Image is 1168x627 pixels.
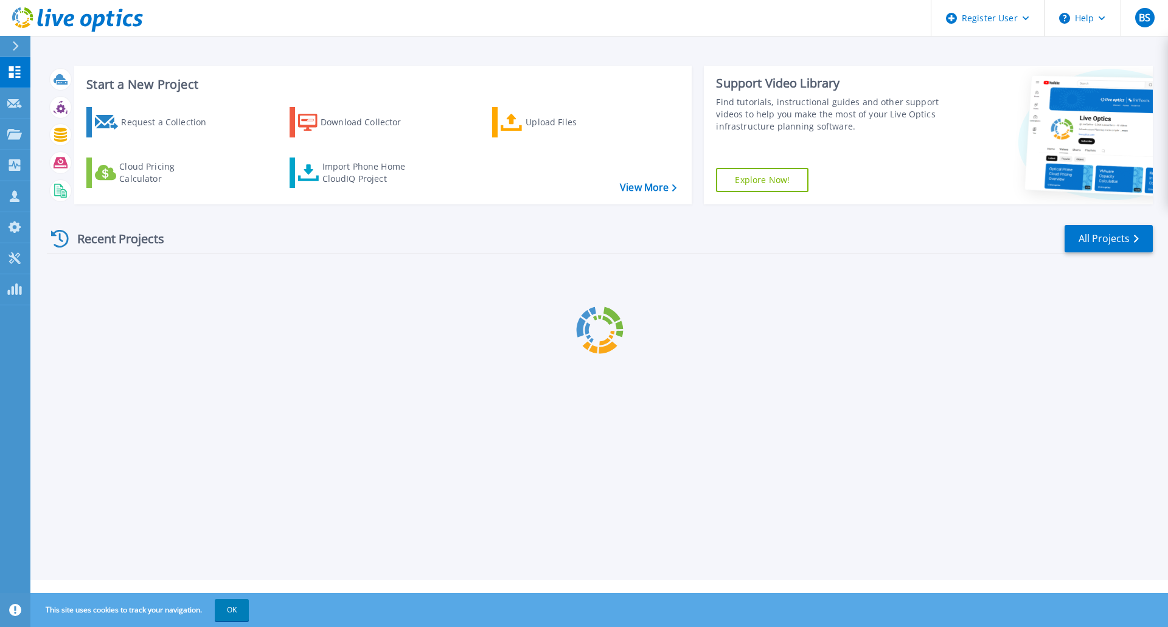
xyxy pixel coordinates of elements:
[119,161,217,185] div: Cloud Pricing Calculator
[322,161,417,185] div: Import Phone Home CloudIQ Project
[86,158,222,188] a: Cloud Pricing Calculator
[33,599,249,621] span: This site uses cookies to track your navigation.
[290,107,425,137] a: Download Collector
[86,107,222,137] a: Request a Collection
[1139,13,1150,23] span: BS
[526,110,623,134] div: Upload Files
[716,96,945,133] div: Find tutorials, instructional guides and other support videos to help you make the most of your L...
[716,168,808,192] a: Explore Now!
[86,78,676,91] h3: Start a New Project
[716,75,945,91] div: Support Video Library
[620,182,676,193] a: View More
[321,110,418,134] div: Download Collector
[1065,225,1153,252] a: All Projects
[47,224,181,254] div: Recent Projects
[492,107,628,137] a: Upload Files
[121,110,218,134] div: Request a Collection
[215,599,249,621] button: OK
